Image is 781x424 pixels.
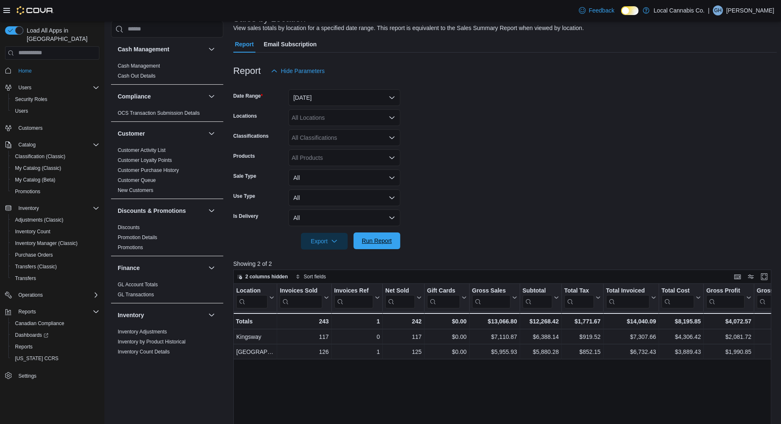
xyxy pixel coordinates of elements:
[15,140,39,150] button: Catalog
[118,129,205,138] button: Customer
[8,341,103,353] button: Reports
[589,6,614,15] span: Feedback
[118,147,166,154] span: Customer Activity List
[15,371,40,381] a: Settings
[288,89,400,106] button: [DATE]
[207,91,217,101] button: Compliance
[662,316,701,326] div: $8,195.85
[233,213,258,220] label: Is Delivery
[288,189,400,206] button: All
[759,272,769,282] button: Enter fullscreen
[118,147,166,153] a: Customer Activity List
[12,250,56,260] a: Purchase Orders
[621,6,639,15] input: Dark Mode
[207,44,217,54] button: Cash Management
[280,347,329,357] div: 126
[207,129,217,139] button: Customer
[233,66,261,76] h3: Report
[746,272,756,282] button: Display options
[2,139,103,151] button: Catalog
[354,232,400,249] button: Run Report
[118,167,179,174] span: Customer Purchase History
[118,328,167,335] span: Inventory Adjustments
[12,318,68,328] a: Canadian Compliance
[292,272,329,282] button: Sort fields
[118,234,157,241] span: Promotion Details
[2,202,103,214] button: Inventory
[15,177,56,183] span: My Catalog (Beta)
[301,233,348,250] button: Export
[12,342,36,352] a: Reports
[8,226,103,237] button: Inventory Count
[606,347,656,357] div: $6,732.43
[523,347,559,357] div: $5,880.28
[15,263,57,270] span: Transfers (Classic)
[280,316,329,326] div: 243
[8,237,103,249] button: Inventory Manager (Classic)
[12,250,99,260] span: Purchase Orders
[15,290,46,300] button: Operations
[15,66,35,76] a: Home
[8,174,103,186] button: My Catalog (Beta)
[385,287,415,295] div: Net Sold
[18,373,36,379] span: Settings
[280,287,322,308] div: Invoices Sold
[334,347,379,357] div: 1
[522,287,559,308] button: Subtotal
[12,330,52,340] a: Dashboards
[427,287,460,295] div: Gift Cards
[2,369,103,381] button: Settings
[8,93,103,105] button: Security Roles
[304,273,326,280] span: Sort fields
[564,347,601,357] div: $852.15
[236,287,268,308] div: Location
[118,177,156,183] a: Customer Queue
[654,5,705,15] p: Local Cannabis Co.
[118,291,154,298] span: GL Transactions
[15,203,99,213] span: Inventory
[288,169,400,186] button: All
[12,238,81,248] a: Inventory Manager (Classic)
[118,45,205,53] button: Cash Management
[245,273,288,280] span: 2 columns hidden
[385,287,415,308] div: Net Sold
[18,141,35,148] span: Catalog
[288,209,400,226] button: All
[23,26,99,43] span: Load All Apps in [GEOGRAPHIC_DATA]
[18,84,31,91] span: Users
[389,114,395,121] button: Open list of options
[12,262,60,272] a: Transfers (Classic)
[606,287,649,295] div: Total Invoiced
[8,353,103,364] button: [US_STATE] CCRS
[118,348,170,355] span: Inventory Count Details
[606,287,649,308] div: Total Invoiced
[8,151,103,162] button: Classification (Classic)
[15,108,28,114] span: Users
[713,5,723,15] div: Gary Hehar
[280,287,322,295] div: Invoices Sold
[564,287,600,308] button: Total Tax
[12,94,99,104] span: Security Roles
[118,110,200,116] a: OCS Transaction Submission Details
[12,342,99,352] span: Reports
[472,347,517,357] div: $5,955.93
[236,287,268,295] div: Location
[118,338,186,345] span: Inventory by Product Historical
[362,237,392,245] span: Run Report
[2,122,103,134] button: Customers
[706,287,751,308] button: Gross Profit
[12,163,99,173] span: My Catalog (Classic)
[12,94,51,104] a: Security Roles
[8,318,103,329] button: Canadian Compliance
[12,273,99,283] span: Transfers
[8,249,103,261] button: Purchase Orders
[118,207,205,215] button: Discounts & Promotions
[12,353,99,363] span: Washington CCRS
[662,287,694,308] div: Total Cost
[606,287,656,308] button: Total Invoiced
[281,67,325,75] span: Hide Parameters
[12,353,62,363] a: [US_STATE] CCRS
[12,151,69,162] a: Classification (Classic)
[15,96,47,103] span: Security Roles
[8,261,103,273] button: Transfers (Classic)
